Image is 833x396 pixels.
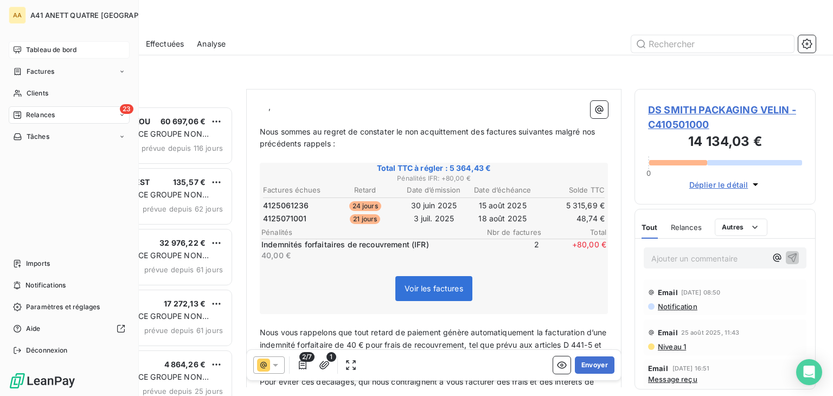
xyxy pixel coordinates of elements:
span: 24 jours [349,201,381,211]
h3: 14 134,03 € [648,132,802,154]
span: Nbr de factures [476,228,541,237]
span: Nous sommes au regret de constater le non acquittement des factures suivantes malgré nos précéden... [260,127,597,149]
span: Email [648,364,668,373]
span: PLAN DE RELANCE GROUPE NON AUTOMATIQUE [78,129,209,149]
span: Clients [27,88,48,98]
span: Message reçu [648,375,697,384]
input: Rechercher [631,35,794,53]
span: Tableau de bord [26,45,76,55]
span: 32 976,22 € [159,238,206,247]
span: Analyse [197,39,226,49]
span: Nous vous rappelons que tout retard de paiement génère automatiquement la facturation d’une indem... [260,328,609,362]
td: 48,74 € [537,213,605,225]
p: 40,00 € [261,250,472,261]
span: 4125071001 [263,213,307,224]
td: 3 juil. 2025 [400,213,468,225]
span: A41 ANETT QUATRE [GEOGRAPHIC_DATA] [30,11,175,20]
th: Factures échues [262,184,330,196]
span: 23 [120,104,133,114]
a: Aide [9,320,130,337]
span: PLAN DE RELANCE GROUPE NON AUTOMATIQUE [78,251,209,271]
th: Date d’émission [400,184,468,196]
td: 15 août 2025 [469,200,536,212]
img: Logo LeanPay [9,372,76,389]
div: Open Intercom Messenger [796,359,822,385]
div: AA [9,7,26,24]
span: Email [658,328,678,337]
span: PLAN DE RELANCE GROUPE NON AUTOMATIQUE [78,190,209,210]
span: Total [541,228,606,237]
th: Solde TTC [537,184,605,196]
p: Indemnités forfaitaires de recouvrement (IFR) [261,239,472,250]
td: 30 juin 2025 [400,200,468,212]
span: Déplier le détail [689,179,748,190]
span: 4125061236 [263,200,309,211]
span: 0 [646,169,651,177]
span: Niveau 1 [657,342,686,351]
span: prévue depuis 116 jours [142,144,223,152]
span: [DATE] 16:51 [672,365,710,372]
span: PLAN DE RELANCE GROUPE NON AUTOMATIQUE [78,372,209,392]
span: 17 272,13 € [164,299,206,308]
button: Autres [715,219,767,236]
span: Imports [26,259,50,269]
span: , [268,102,271,111]
span: [DATE] 08:50 [681,289,721,296]
span: Relances [671,223,702,232]
span: Aide [26,324,41,334]
span: prévue depuis 25 jours [143,387,223,395]
span: Total TTC à régler : 5 364,43 € [261,163,606,174]
span: PLAN DE RELANCE GROUPE NON AUTOMATIQUE [78,311,209,331]
span: Voir les factures [405,284,463,293]
span: Relances [26,110,55,120]
span: Tout [642,223,658,232]
span: + 80,00 € [541,239,606,261]
span: Déconnexion [26,346,68,355]
span: Effectuées [146,39,184,49]
div: grid [52,106,233,396]
td: 5 315,69 € [537,200,605,212]
span: Notifications [25,280,66,290]
span: Notification [657,302,697,311]
span: 21 jours [350,214,380,224]
span: DS SMITH PACKAGING VELIN - C410501000 [648,103,802,132]
span: Pénalités IFR : + 80,00 € [261,174,606,183]
th: Retard [331,184,399,196]
span: Pénalités [261,228,476,237]
span: 135,57 € [173,177,206,187]
span: 1 [326,352,336,362]
span: Email [658,288,678,297]
span: 2 [474,239,539,261]
span: 2/7 [299,352,315,362]
span: 60 697,06 € [161,117,206,126]
span: prévue depuis 61 jours [144,265,223,274]
button: Envoyer [575,356,614,374]
span: prévue depuis 62 jours [143,205,223,213]
span: 25 août 2025, 11:43 [681,329,740,336]
span: 4 864,26 € [164,360,206,369]
span: Paramètres et réglages [26,302,100,312]
th: Date d’échéance [469,184,536,196]
td: 18 août 2025 [469,213,536,225]
span: Tâches [27,132,49,142]
span: Factures [27,67,54,76]
span: prévue depuis 61 jours [144,326,223,335]
button: Déplier le détail [686,178,765,191]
